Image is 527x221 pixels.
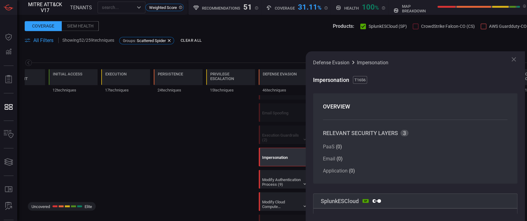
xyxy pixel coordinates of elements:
div: T1556: Modify Authentication Process (Not covered) [259,170,307,189]
div: 17 techniques [101,85,150,95]
span: TENANTS [70,5,92,11]
div: T1578: Modify Cloud Compute Infrastructure (Not covered) [259,192,307,211]
span: All Filters [33,37,53,43]
h5: Health [344,6,359,11]
span: Scattered Spider [137,38,166,43]
button: Open [135,3,143,12]
span: SplunkESCloud (SP) [368,24,407,29]
button: ALERT ANALYSIS [1,199,16,214]
span: % [317,4,321,11]
span: CrowdStrike Falcon-CO (CS) [421,24,475,29]
div: T1656: Impersonation (Not covered) [259,148,307,166]
h3: OVERVIEW [323,103,508,110]
div: Defense Evasion [263,72,297,76]
div: 100 [362,3,379,10]
div: 31.11 [298,3,321,10]
span: PaaS [323,144,335,150]
h5: map breakdown [402,4,434,13]
span: % [375,4,379,11]
div: TA0001: Initial Access [49,69,98,95]
span: ( 0 ) [336,144,342,150]
button: Detections [1,45,16,59]
h5: Recommendations [202,6,240,11]
button: Reports [1,72,16,87]
div: Siem Health [62,21,99,31]
button: Cards [1,155,16,169]
div: 12 techniques [49,85,98,95]
button: SplunkESCloud (SP) [360,23,407,29]
div: Groups:Scattered Spider [119,37,174,44]
span: MITRE ATT&CK V17 [28,2,62,13]
span: 3 [400,130,408,136]
div: Modify Authentication Process (9) [262,177,301,187]
div: Persistence [158,72,183,76]
span: Groups : [123,39,136,43]
div: Modify Cloud Compute Infrastructure (5) [262,200,301,209]
div: Impersonation [262,155,301,164]
span: Defense Evasion [313,60,349,66]
h5: Coverage [275,6,295,11]
span: Weighted Score [147,5,179,10]
span: T1656 [353,76,367,84]
button: Dashboard [1,30,16,45]
p: Showing 52 / 259 techniques [62,38,114,43]
span: ( 0 ) [349,168,355,174]
div: SplunkESCloud [313,193,517,208]
span: Products: [333,23,354,29]
button: Rule Catalog [1,182,16,197]
button: All Filters [25,37,53,43]
span: Impersonation [313,77,350,83]
div: TA0005: Defense Evasion [259,69,307,95]
div: 24 techniques [154,85,203,95]
button: Clear All [179,36,203,45]
input: search... [99,3,133,11]
div: TA0004: Privilege Escalation [206,69,255,95]
div: Coverage [25,21,62,31]
div: SP [362,199,369,203]
span: Email [323,156,335,162]
div: Execution [105,72,127,76]
div: TA0002: Execution [101,69,150,95]
div: Privilege Escalation [210,72,251,81]
span: Uncovered [31,204,50,209]
span: RELEVANT SECURITY LAYERS [323,130,398,136]
span: Elite [85,204,92,209]
div: Weighted Score [145,4,184,11]
span: Impersonation [357,60,388,66]
button: CrowdStrike Falcon-CO (CS) [413,23,475,29]
button: Inventory [1,127,16,142]
div: Initial Access [53,72,82,76]
span: Application [323,168,348,174]
div: 51 [243,3,252,10]
span: ( 0 ) [337,156,343,162]
div: 15 techniques [206,85,255,95]
div: 46 techniques [259,85,307,95]
button: MITRE - Detection Posture [1,100,16,114]
div: TA0003: Persistence [154,69,203,95]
